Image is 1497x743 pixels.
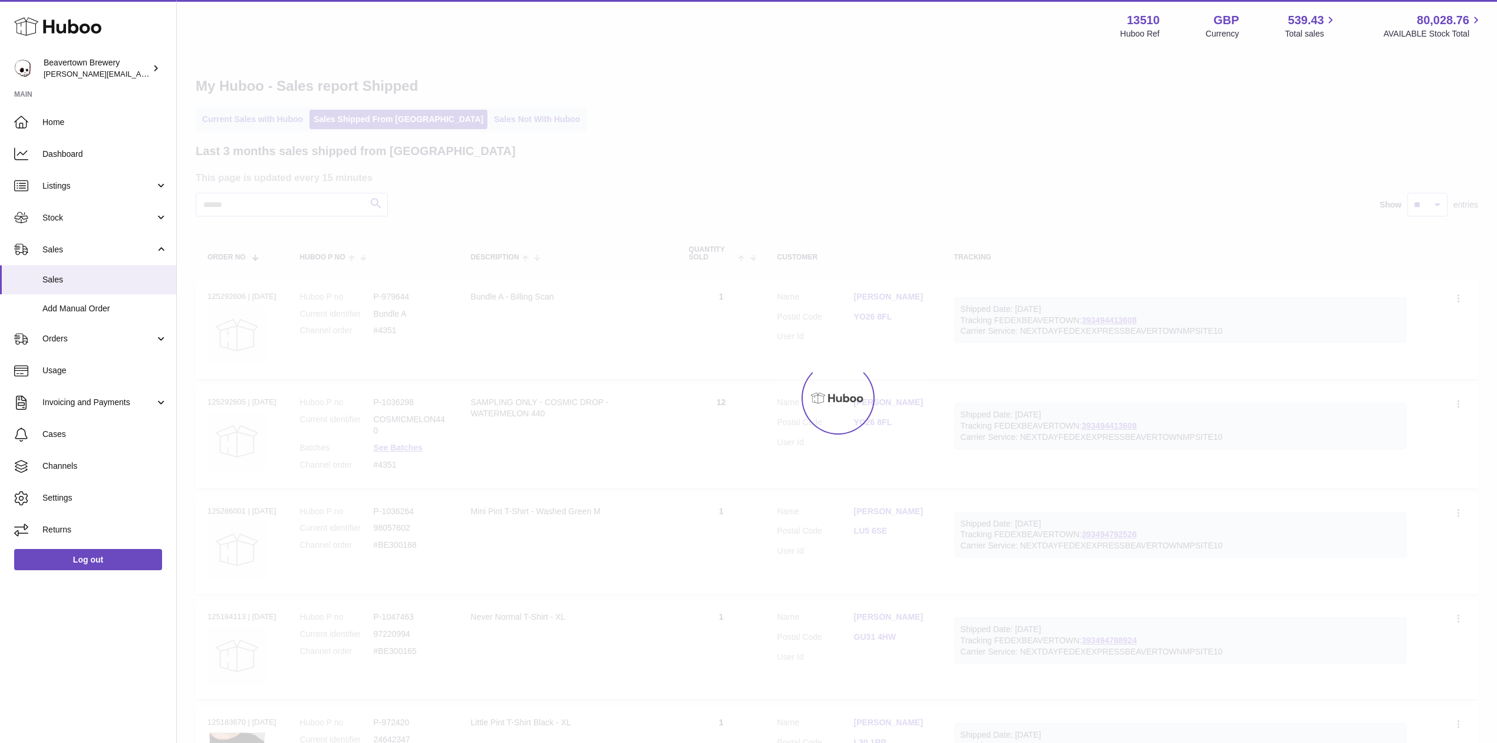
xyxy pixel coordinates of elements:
[1127,12,1160,28] strong: 13510
[14,60,32,77] img: Matthew.McCormack@beavertownbrewery.co.uk
[1285,28,1337,40] span: Total sales
[42,212,155,223] span: Stock
[1288,12,1324,28] span: 539.43
[42,244,155,255] span: Sales
[1285,12,1337,40] a: 539.43 Total sales
[42,333,155,344] span: Orders
[42,461,167,472] span: Channels
[42,429,167,440] span: Cases
[1383,12,1483,40] a: 80,028.76 AVAILABLE Stock Total
[42,149,167,160] span: Dashboard
[1206,28,1239,40] div: Currency
[42,492,167,504] span: Settings
[44,69,299,78] span: [PERSON_NAME][EMAIL_ADDRESS][PERSON_NAME][DOMAIN_NAME]
[42,397,155,408] span: Invoicing and Payments
[42,180,155,192] span: Listings
[14,549,162,570] a: Log out
[42,524,167,535] span: Returns
[42,274,167,285] span: Sales
[1120,28,1160,40] div: Huboo Ref
[1383,28,1483,40] span: AVAILABLE Stock Total
[1417,12,1469,28] span: 80,028.76
[42,365,167,376] span: Usage
[42,117,167,128] span: Home
[42,303,167,314] span: Add Manual Order
[1214,12,1239,28] strong: GBP
[44,57,150,80] div: Beavertown Brewery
